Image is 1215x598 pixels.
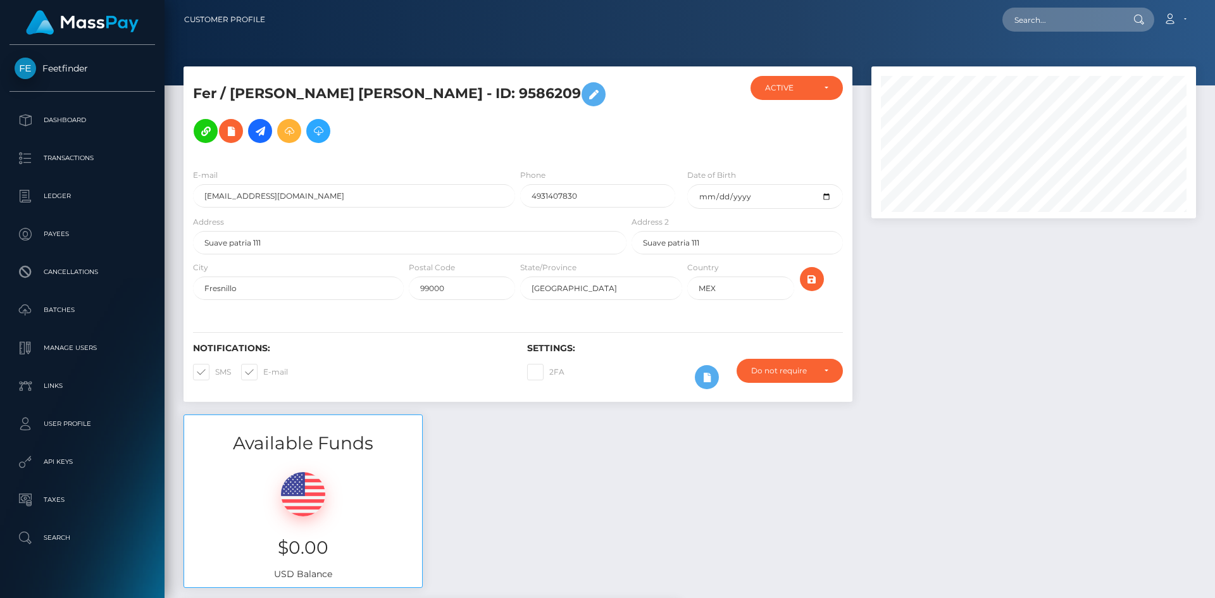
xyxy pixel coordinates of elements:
label: E-mail [193,170,218,181]
p: User Profile [15,414,150,433]
span: Feetfinder [9,63,155,74]
label: Date of Birth [687,170,736,181]
a: Manage Users [9,332,155,364]
div: Do not require [751,366,814,376]
button: ACTIVE [751,76,843,100]
label: Country [687,262,719,273]
a: User Profile [9,408,155,440]
a: Links [9,370,155,402]
h6: Notifications: [193,343,508,354]
input: Search... [1002,8,1121,32]
a: Transactions [9,142,155,174]
h3: $0.00 [194,535,413,560]
label: 2FA [527,364,564,380]
p: Manage Users [15,339,150,358]
img: Feetfinder [15,58,36,79]
a: Dashboard [9,104,155,136]
p: Batches [15,301,150,320]
p: Links [15,377,150,396]
p: Ledger [15,187,150,206]
a: API Keys [9,446,155,478]
a: Batches [9,294,155,326]
p: Taxes [15,490,150,509]
label: Address [193,216,224,228]
a: Taxes [9,484,155,516]
button: Do not require [737,359,843,383]
img: USD.png [281,472,325,516]
label: State/Province [520,262,576,273]
a: Search [9,522,155,554]
label: E-mail [241,364,288,380]
div: USD Balance [184,456,422,587]
h3: Available Funds [184,431,422,456]
a: Initiate Payout [248,119,272,143]
p: Cancellations [15,263,150,282]
label: City [193,262,208,273]
label: Address 2 [632,216,669,228]
p: Dashboard [15,111,150,130]
label: Postal Code [409,262,455,273]
p: Payees [15,225,150,244]
a: Payees [9,218,155,250]
label: SMS [193,364,231,380]
img: MassPay Logo [26,10,139,35]
h5: Fer / [PERSON_NAME] [PERSON_NAME] - ID: 9586209 [193,76,620,149]
p: API Keys [15,452,150,471]
a: Customer Profile [184,6,265,33]
h6: Settings: [527,343,842,354]
p: Search [15,528,150,547]
a: Cancellations [9,256,155,288]
a: Ledger [9,180,155,212]
p: Transactions [15,149,150,168]
label: Phone [520,170,545,181]
div: ACTIVE [765,83,814,93]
